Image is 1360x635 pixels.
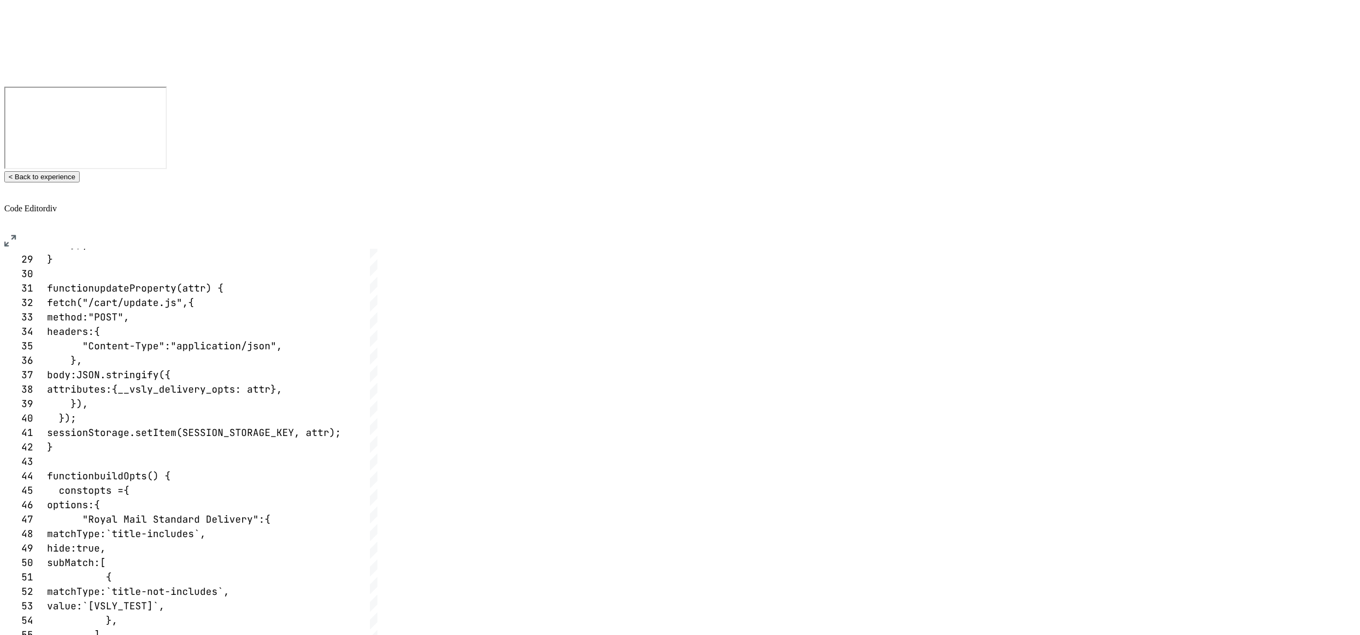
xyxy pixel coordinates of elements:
div: 47 [4,512,33,526]
span: { [94,499,100,511]
button: < Back to experience [4,171,80,182]
div: 31 [4,281,33,295]
span: { [94,325,100,338]
span: `title-includes` [106,527,200,540]
span: } [271,383,276,395]
span: ( [76,296,82,309]
span: , [100,542,106,554]
span: } [47,441,53,453]
span: [ [100,556,106,569]
span: headers: [47,325,94,338]
span: { [112,383,118,395]
div: 43 [4,454,33,469]
div: 41 [4,425,33,440]
div: 37 [4,368,33,382]
span: { [106,571,112,583]
span: , [82,397,88,410]
span: ( [159,369,165,381]
div: 30 [4,266,33,281]
img: fullscreen [4,235,16,247]
div: 51 [4,570,33,584]
span: function [47,470,94,482]
div: 44 [4,469,33,483]
span: const [59,484,88,496]
span: "Content-Type" [82,340,165,352]
span: ) [65,412,71,424]
span: { [165,369,171,381]
span: .stringify [100,369,159,381]
div: 46 [4,498,33,512]
div: 49 [4,541,33,555]
span: hide: [47,542,76,554]
span: Code Editor [4,204,46,213]
span: ) [76,397,82,410]
div: 40 [4,411,33,425]
div: 36 [4,353,33,368]
span: ; [335,426,341,439]
div: 52 [4,584,33,599]
div: 33 [4,310,33,324]
div: 29 [4,252,33,266]
span: __vsly_delivery_opts: attr [118,383,271,395]
span: } [59,412,65,424]
span: div [46,204,57,213]
span: } [106,614,112,626]
div: 54 [4,613,33,628]
span: ) [206,282,212,294]
span: updateProperty [94,282,176,294]
span: buildOpts [94,470,147,482]
div: 39 [4,396,33,411]
div: 35 [4,339,33,353]
span: ) [153,470,159,482]
span: "application/json" [171,340,276,352]
div: 32 [4,295,33,310]
span: } [47,253,53,265]
div: 38 [4,382,33,396]
span: , [276,340,282,352]
span: attributes: [47,383,112,395]
span: , attr [294,426,329,439]
span: { [218,282,223,294]
span: JSON [76,369,100,381]
span: ( [176,426,182,439]
span: , [123,311,129,323]
span: , [223,585,229,598]
span: { [265,513,271,525]
span: `[VSLY_TEST]` [82,600,159,612]
span: } [71,397,76,410]
span: , [276,383,282,395]
span: subMatch: [47,556,100,569]
span: "POST" [88,311,123,323]
div: 53 [4,599,33,613]
span: , [159,600,165,612]
span: sessionStorage.setItem [47,426,176,439]
span: `title-not-includes` [106,585,223,598]
span: : [165,340,171,352]
span: options: [47,499,94,511]
span: , [200,527,206,540]
span: "/cart/update.js" [82,296,182,309]
span: matchType: [47,527,106,540]
span: { [123,484,129,496]
div: 50 [4,555,33,570]
span: , [182,296,188,309]
span: function [47,282,94,294]
span: body: [47,369,76,381]
span: ) [329,426,335,439]
span: value: [47,600,82,612]
span: } [71,354,76,366]
span: ( [147,470,153,482]
div: 45 [4,483,33,498]
span: method: [47,311,88,323]
span: { [188,296,194,309]
span: true [76,542,100,554]
span: "Royal Mail Standard Delivery" [82,513,259,525]
span: opts = [88,484,123,496]
span: attr [182,282,206,294]
span: fetch [47,296,76,309]
span: ( [176,282,182,294]
span: , [112,614,118,626]
span: ; [71,412,76,424]
span: matchType: [47,585,106,598]
span: : [259,513,265,525]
